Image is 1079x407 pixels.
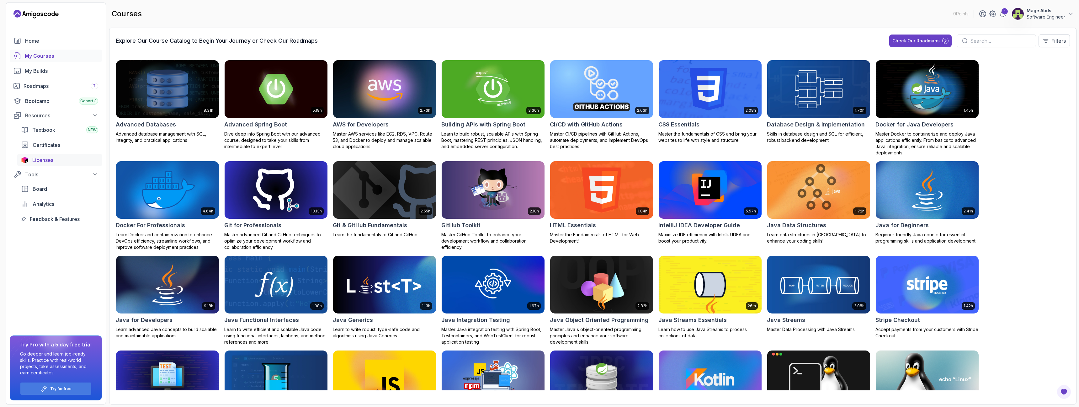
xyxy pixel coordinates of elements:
[17,124,102,136] a: textbook
[748,303,756,308] p: 26m
[964,108,973,113] p: 1.45h
[442,256,545,313] img: Java Integration Testing card
[333,316,373,324] h2: Java Generics
[550,161,653,244] a: HTML Essentials card1.84hHTML EssentialsMaster the Fundamentals of HTML for Web Development!
[441,326,545,345] p: Master Java integration testing with Spring Boot, Testcontainers, and WebTestClient for robust ap...
[312,303,322,308] p: 1.98h
[24,82,98,90] div: Roadmaps
[658,326,762,339] p: Learn how to use Java Streams to process collections of data.
[767,232,870,244] p: Learn data structures in [GEOGRAPHIC_DATA] to enhance your coding skills!
[30,215,80,223] span: Feedback & Features
[550,161,653,219] img: HTML Essentials card
[313,108,322,113] p: 5.18h
[746,209,756,214] p: 5.57h
[658,60,762,143] a: CSS Essentials card2.08hCSS EssentialsMaster the fundamentals of CSS and bring your websites to l...
[225,161,327,219] img: Git for Professionals card
[116,60,219,118] img: Advanced Databases card
[25,171,98,178] div: Tools
[80,99,97,104] span: Cohort 3
[333,120,389,129] h2: AWS for Developers
[441,232,545,250] p: Master GitHub Toolkit to enhance your development workflow and collaboration efficiency.
[116,255,219,339] a: Java for Developers card9.18hJava for DevelopersLearn advanced Java concepts to build scalable an...
[333,255,436,339] a: Java Generics card1.13hJava GenericsLearn to write robust, type-safe code and algorithms using Ja...
[10,50,102,62] a: courses
[442,60,545,118] img: Building APIs with Spring Boot card
[550,221,596,230] h2: HTML Essentials
[637,303,647,308] p: 2.82h
[767,60,870,118] img: Database Design & Implementation card
[875,232,979,244] p: Beginner-friendly Java course for essential programming skills and application development
[25,67,98,75] div: My Builds
[422,303,430,308] p: 1.13h
[659,60,762,118] img: CSS Essentials card
[658,232,762,244] p: Maximize IDE efficiency with IntelliJ IDEA and boost your productivity.
[964,209,973,214] p: 2.41h
[658,120,699,129] h2: CSS Essentials
[999,10,1007,18] a: 1
[767,221,826,230] h2: Java Data Structures
[224,120,287,129] h2: Advanced Spring Boot
[528,108,539,113] p: 3.30h
[767,255,870,333] a: Java Streams card2.08hJava StreamsMaster Data Processing with Java Streams
[33,185,47,193] span: Board
[889,35,952,47] button: Check Our Roadmaps
[333,221,407,230] h2: Git & GitHub Fundamentals
[441,255,545,345] a: Java Integration Testing card1.67hJava Integration TestingMaster Java integration testing with Sp...
[50,386,72,391] p: Try for free
[25,97,98,105] div: Bootcamp
[855,108,864,113] p: 1.70h
[892,38,940,44] div: Check Our Roadmaps
[638,209,647,214] p: 1.84h
[876,161,979,219] img: Java for Beginners card
[659,161,762,219] img: IntelliJ IDEA Developer Guide card
[875,255,979,339] a: Stripe Checkout card1.42hStripe CheckoutAccept payments from your customers with Stripe Checkout.
[767,60,870,143] a: Database Design & Implementation card1.70hDatabase Design & ImplementationSkills in database desi...
[116,316,173,324] h2: Java for Developers
[420,108,430,113] p: 2.73h
[442,161,545,219] img: GitHub Toolkit card
[1039,34,1070,47] button: Filters
[550,256,653,313] img: Java Object Oriented Programming card
[93,83,96,88] span: 7
[116,326,219,339] p: Learn advanced Java concepts to build scalable and maintainable applications.
[204,108,213,113] p: 8.31h
[17,154,102,166] a: licenses
[875,60,979,156] a: Docker for Java Developers card1.45hDocker for Java DevelopersMaster Docker to containerize and d...
[88,127,97,132] span: NEW
[116,120,176,129] h2: Advanced Databases
[659,256,762,313] img: Java Streams Essentials card
[116,161,219,219] img: Docker For Professionals card
[224,221,281,230] h2: Git for Professionals
[767,316,805,324] h2: Java Streams
[333,232,436,238] p: Learn the fundamentals of Git and GitHub.
[10,65,102,77] a: builds
[116,36,318,45] h3: Explore Our Course Catalog to Begin Your Journey or Check Our Roadmaps
[333,161,436,219] img: Git & GitHub Fundamentals card
[875,131,979,156] p: Master Docker to containerize and deploy Java applications efficiently. From basics to advanced J...
[746,108,756,113] p: 2.08h
[1012,8,1074,20] button: user profile imageMage AbdsSoftware Engineer
[224,232,328,250] p: Master advanced Git and GitHub techniques to optimize your development workflow and collaboration...
[10,80,102,92] a: roadmaps
[116,131,219,143] p: Advanced database management with SQL, integrity, and practical applications
[767,131,870,143] p: Skills in database design and SQL for efficient, robust backend development
[767,326,870,333] p: Master Data Processing with Java Streams
[1051,37,1066,45] p: Filters
[855,209,864,214] p: 1.72h
[116,60,219,143] a: Advanced Databases card8.31hAdvanced DatabasesAdvanced database management with SQL, integrity, a...
[875,161,979,244] a: Java for Beginners card2.41hJava for BeginnersBeginner-friendly Java course for essential program...
[333,60,436,118] img: AWS for Developers card
[970,37,1031,45] input: Search...
[112,9,142,19] h2: courses
[17,213,102,225] a: feedback
[10,35,102,47] a: home
[224,255,328,345] a: Java Functional Interfaces card1.98hJava Functional InterfacesLearn to write efficient and scalab...
[421,209,430,214] p: 2.55h
[116,221,185,230] h2: Docker For Professionals
[33,141,60,149] span: Certificates
[658,221,740,230] h2: IntelliJ IDEA Developer Guide
[637,108,647,113] p: 2.63h
[25,52,98,60] div: My Courses
[116,256,219,313] img: Java for Developers card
